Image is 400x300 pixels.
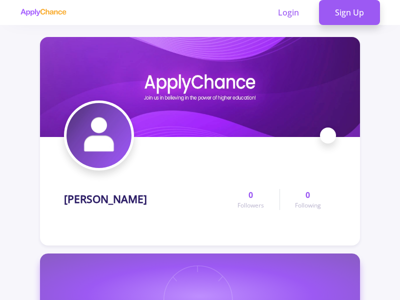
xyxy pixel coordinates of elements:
img: applychance logo text only [20,8,66,16]
span: Followers [237,201,264,210]
img: vahid rasaeecover image [40,37,360,137]
h1: [PERSON_NAME] [64,193,147,205]
img: vahid rasaeeavatar [66,103,131,168]
span: Following [295,201,321,210]
span: 0 [248,189,253,201]
a: 0Following [279,189,336,210]
span: 0 [305,189,310,201]
a: 0Followers [222,189,279,210]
